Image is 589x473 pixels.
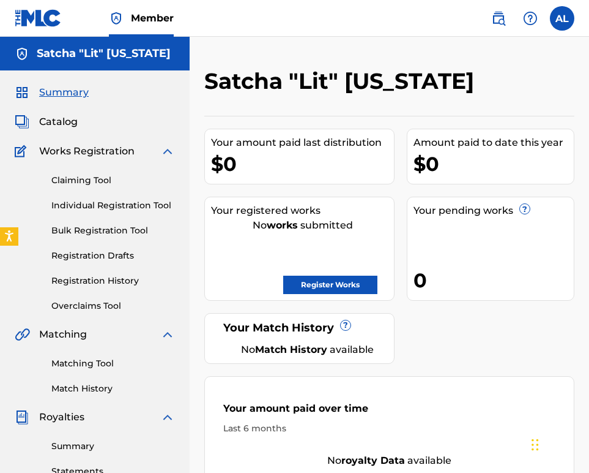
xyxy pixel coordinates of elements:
a: Register Works [283,276,377,294]
div: Drag [532,426,539,463]
span: Summary [39,85,89,100]
img: Top Rightsholder [109,11,124,26]
span: Matching [39,327,87,342]
a: Claiming Tool [51,174,175,187]
div: $0 [211,150,394,178]
a: Overclaims Tool [51,300,175,312]
a: Registration Drafts [51,249,175,262]
span: Works Registration [39,144,135,159]
img: Matching [15,327,30,342]
img: Accounts [15,47,29,61]
img: Summary [15,85,29,100]
a: Matching Tool [51,357,175,370]
div: Help [518,6,543,31]
iframe: Resource Center [555,297,589,398]
div: Your registered works [211,203,394,218]
a: CatalogCatalog [15,115,78,129]
img: expand [160,410,175,425]
img: MLC Logo [15,9,62,27]
span: Royalties [39,410,84,425]
div: No available [235,342,379,357]
iframe: Chat Widget [528,414,589,473]
img: expand [160,144,175,159]
div: 0 [413,267,574,294]
div: Your amount paid last distribution [211,135,394,150]
div: User Menu [550,6,574,31]
div: Amount paid to date this year [413,135,574,150]
strong: Match History [255,344,327,355]
img: expand [160,327,175,342]
h5: Satcha "Lit" Colorado [37,47,171,61]
a: Registration History [51,274,175,287]
img: help [523,11,538,26]
img: search [491,11,506,26]
img: Works Registration [15,144,31,159]
span: ? [520,204,530,214]
a: Individual Registration Tool [51,199,175,212]
div: Last 6 months [223,422,555,435]
span: Catalog [39,115,78,129]
a: SummarySummary [15,85,89,100]
div: No submitted [211,218,394,233]
img: Royalties [15,410,29,425]
div: Your pending works [413,203,574,218]
div: Your Match History [220,320,379,336]
a: Public Search [486,6,511,31]
div: $0 [413,150,574,178]
img: Catalog [15,115,29,129]
a: Bulk Registration Tool [51,224,175,237]
a: Match History [51,382,175,395]
strong: works [267,219,298,231]
span: Member [131,11,174,25]
strong: royalty data [341,455,405,466]
div: Your amount paid over time [223,401,555,422]
span: ? [341,320,350,330]
a: Summary [51,440,175,453]
h2: Satcha "Lit" [US_STATE] [204,67,480,95]
div: No available [205,453,574,468]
